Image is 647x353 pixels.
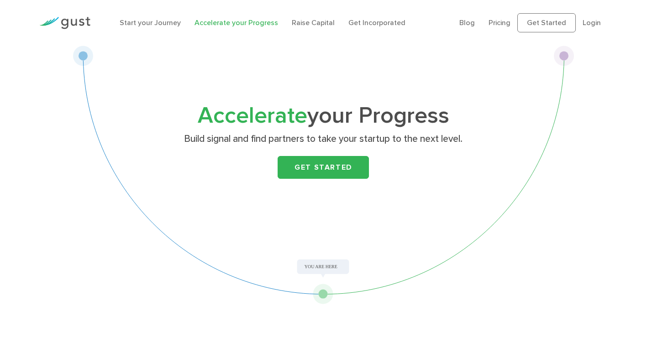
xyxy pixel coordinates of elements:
a: Start your Journey [120,18,181,27]
h1: your Progress [143,105,504,126]
a: Get Started [517,13,576,32]
a: Get Started [278,156,369,179]
a: Login [583,18,601,27]
a: Blog [459,18,475,27]
p: Build signal and find partners to take your startup to the next level. [147,133,500,145]
span: Accelerate [198,102,307,129]
a: Pricing [489,18,510,27]
a: Get Incorporated [348,18,405,27]
a: Raise Capital [292,18,335,27]
a: Accelerate your Progress [195,18,278,27]
img: Gust Logo [39,17,90,29]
